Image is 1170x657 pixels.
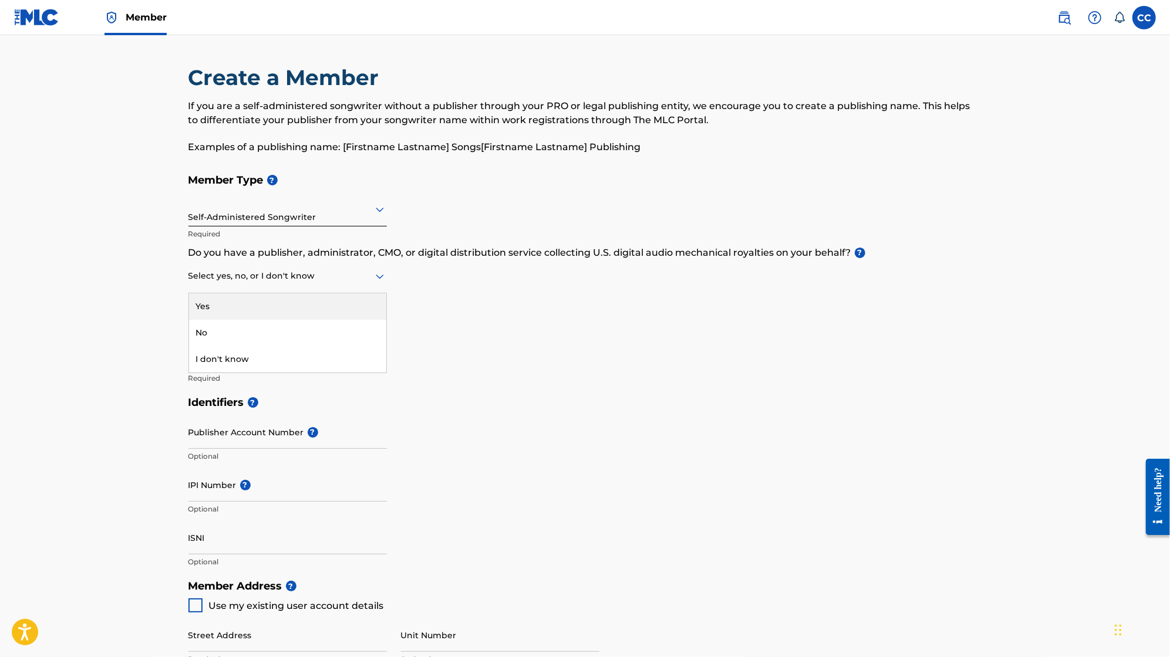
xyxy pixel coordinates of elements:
p: Optional [188,557,387,567]
div: Help [1083,6,1107,29]
span: ? [248,397,258,408]
div: Drag [1115,612,1122,648]
span: ? [267,175,278,185]
p: Required [188,229,387,239]
div: I don't know [189,346,386,372]
h5: Member Address [188,574,982,599]
img: help [1088,11,1102,25]
div: Self-Administered Songwriter [188,195,387,223]
span: ? [240,480,251,490]
iframe: Resource Center [1137,450,1170,544]
p: Required [188,373,387,384]
img: search [1057,11,1071,25]
div: User Menu [1132,6,1156,29]
h5: Identifiers [188,390,982,415]
div: No [189,320,386,346]
span: Member [126,11,167,24]
h5: Member Type [188,168,982,193]
p: If you are a self-administered songwriter without a publisher through your PRO or legal publishin... [188,99,982,127]
span: ? [308,427,318,438]
h5: Member Name [188,313,982,338]
p: Examples of a publishing name: [Firstname Lastname] Songs[Firstname Lastname] Publishing [188,140,982,154]
p: Do you have a publisher, administrator, CMO, or digital distribution service collecting U.S. digi... [188,246,982,260]
p: Optional [188,451,387,462]
h2: Create a Member [188,65,385,91]
img: MLC Logo [14,9,59,26]
iframe: Chat Widget [1111,601,1170,657]
div: Yes [189,293,386,320]
span: Use my existing user account details [209,600,384,611]
span: ? [855,248,865,258]
a: Public Search [1053,6,1076,29]
p: Optional [188,504,387,514]
div: Notifications [1114,12,1125,23]
img: Top Rightsholder [104,11,119,25]
span: ? [286,581,296,591]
